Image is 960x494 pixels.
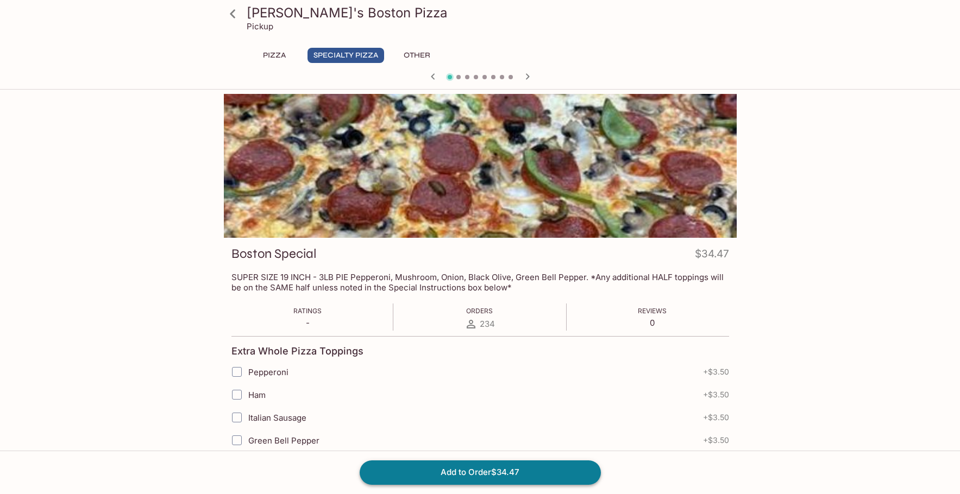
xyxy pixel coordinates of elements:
p: - [293,318,322,328]
span: 234 [480,319,495,329]
h4: Extra Whole Pizza Toppings [231,345,363,357]
span: + $3.50 [703,413,729,422]
button: Pizza [250,48,299,63]
button: Other [393,48,442,63]
span: Pepperoni [248,367,288,377]
button: Add to Order$34.47 [360,460,601,484]
button: Specialty Pizza [308,48,384,63]
h3: Boston Special [231,245,317,262]
span: Ratings [293,307,322,315]
span: Reviews [638,307,667,315]
p: SUPER SIZE 19 INCH - 3LB PIE Pepperoni, Mushroom, Onion, Black Olive, Green Bell Pepper. *Any add... [231,272,729,293]
p: 0 [638,318,667,328]
span: + $3.50 [703,390,729,399]
span: Italian Sausage [248,413,306,423]
div: Boston Special [224,94,737,238]
span: + $3.50 [703,436,729,445]
h3: [PERSON_NAME]'s Boston Pizza [247,4,732,21]
span: Green Bell Pepper [248,435,319,446]
span: Orders [466,307,493,315]
span: + $3.50 [703,368,729,376]
h4: $34.47 [695,245,729,267]
p: Pickup [247,21,273,31]
span: Ham [248,390,266,400]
